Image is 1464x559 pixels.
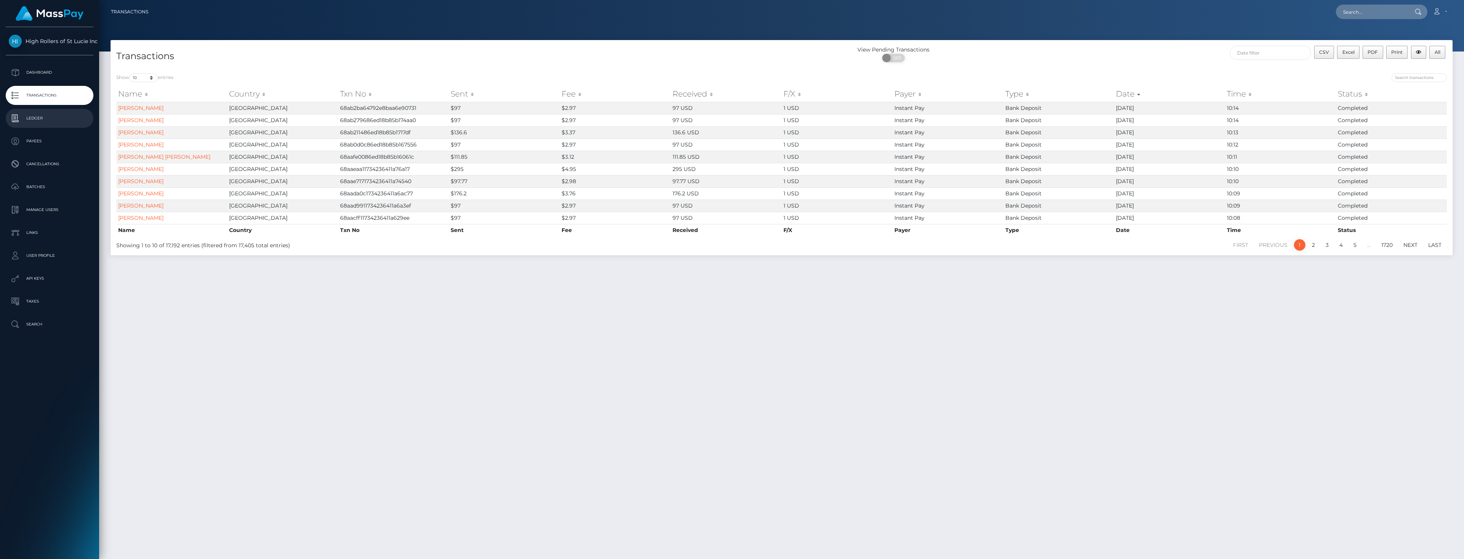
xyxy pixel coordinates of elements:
[1114,151,1225,163] td: [DATE]
[227,114,338,126] td: [GEOGRAPHIC_DATA]
[1230,46,1311,60] input: Date filter
[338,126,449,139] td: 68ab211486ed18b85b1717df
[894,202,925,209] span: Instant Pay
[671,224,782,236] th: Received
[1392,73,1447,82] input: Search transactions
[1294,239,1305,251] a: 1
[1411,46,1427,59] button: Column visibility
[338,114,449,126] td: 68ab279686ed18b85b174aa0
[1003,139,1114,151] td: Bank Deposit
[1321,239,1333,251] a: 3
[894,105,925,111] span: Instant Pay
[227,163,338,175] td: [GEOGRAPHIC_DATA]
[118,153,210,160] a: [PERSON_NAME] [PERSON_NAME]
[9,319,90,330] p: Search
[6,223,93,242] a: Links
[894,214,925,221] span: Instant Pay
[1003,126,1114,139] td: Bank Deposit
[1308,239,1319,251] a: 2
[1391,49,1403,55] span: Print
[227,151,338,163] td: [GEOGRAPHIC_DATA]
[6,292,93,311] a: Taxes
[782,46,1005,54] div: View Pending Transactions
[6,315,93,334] a: Search
[1336,187,1447,200] td: Completed
[782,224,893,236] th: F/X
[1336,102,1447,114] td: Completed
[1003,151,1114,163] td: Bank Deposit
[118,166,164,172] a: [PERSON_NAME]
[1386,46,1408,59] button: Print
[1003,187,1114,200] td: Bank Deposit
[560,163,671,175] td: $4.95
[782,163,893,175] td: 1 USD
[1114,126,1225,139] td: [DATE]
[1003,86,1114,101] th: Type: activate to sort column ascending
[1225,139,1336,151] td: 10:12
[118,190,164,197] a: [PERSON_NAME]
[560,102,671,114] td: $2.97
[894,129,925,136] span: Instant Pay
[116,50,776,63] h4: Transactions
[6,269,93,288] a: API Keys
[9,90,90,101] p: Transactions
[782,126,893,139] td: 1 USD
[6,200,93,219] a: Manage Users
[338,139,449,151] td: 68ab0d0c86ed18b85b167556
[1336,175,1447,187] td: Completed
[227,86,338,101] th: Country: activate to sort column ascending
[118,202,164,209] a: [PERSON_NAME]
[1399,239,1422,251] a: Next
[118,141,164,148] a: [PERSON_NAME]
[116,224,227,236] th: Name
[449,126,560,139] td: $136.6
[671,151,782,163] td: 111.85 USD
[449,200,560,212] td: $97
[6,177,93,197] a: Batches
[6,132,93,151] a: Payees
[1368,49,1378,55] span: PDF
[118,105,164,111] a: [PERSON_NAME]
[894,117,925,124] span: Instant Pay
[1003,212,1114,224] td: Bank Deposit
[9,204,90,216] p: Manage Users
[1003,163,1114,175] td: Bank Deposit
[338,86,449,101] th: Txn No: activate to sort column ascending
[9,67,90,78] p: Dashboard
[338,212,449,224] td: 68aacff11734236411a629ee
[782,114,893,126] td: 1 USD
[671,139,782,151] td: 97 USD
[1363,46,1383,59] button: PDF
[116,238,664,250] div: Showing 1 to 10 of 17,192 entries (filtered from 17,405 total entries)
[118,214,164,221] a: [PERSON_NAME]
[671,212,782,224] td: 97 USD
[9,250,90,261] p: User Profile
[1336,126,1447,139] td: Completed
[449,175,560,187] td: $97.77
[782,187,893,200] td: 1 USD
[1336,139,1447,151] td: Completed
[1114,200,1225,212] td: [DATE]
[671,175,782,187] td: 97.77 USD
[116,86,227,101] th: Name: activate to sort column ascending
[1349,239,1361,251] a: 5
[1335,239,1347,251] a: 4
[1114,224,1225,236] th: Date
[9,227,90,238] p: Links
[1336,200,1447,212] td: Completed
[6,246,93,265] a: User Profile
[782,151,893,163] td: 1 USD
[782,86,893,101] th: F/X: activate to sort column ascending
[560,224,671,236] th: Fee
[9,296,90,307] p: Taxes
[1336,86,1447,101] th: Status: activate to sort column ascending
[338,200,449,212] td: 68aad9911734236411a6a3ef
[227,187,338,200] td: [GEOGRAPHIC_DATA]
[671,163,782,175] td: 295 USD
[9,35,22,48] img: High Rollers of St Lucie Inc
[1114,175,1225,187] td: [DATE]
[1342,49,1355,55] span: Excel
[893,224,1003,236] th: Payer
[16,6,83,21] img: MassPay Logo
[338,163,449,175] td: 68aaeaa11734236411a76a17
